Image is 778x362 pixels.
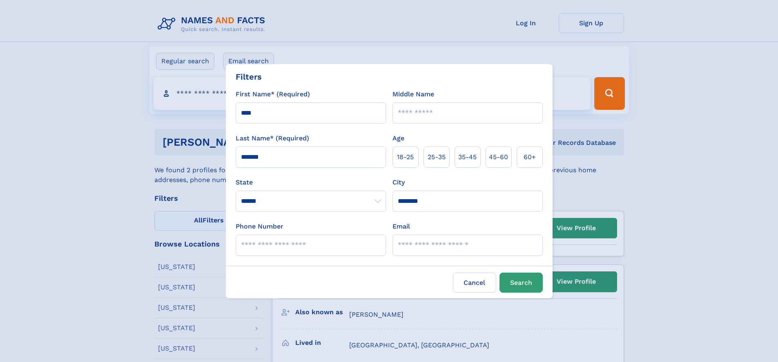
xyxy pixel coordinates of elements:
button: Search [499,273,543,293]
label: Cancel [453,273,496,293]
label: City [392,178,405,187]
span: 25‑35 [428,152,446,162]
label: Last Name* (Required) [236,133,309,143]
label: Email [392,222,410,231]
span: 18‑25 [397,152,414,162]
div: Filters [236,71,262,83]
span: 45‑60 [489,152,508,162]
label: State [236,178,386,187]
label: Age [392,133,404,143]
label: Middle Name [392,89,434,99]
span: 60+ [524,152,536,162]
label: First Name* (Required) [236,89,310,99]
label: Phone Number [236,222,283,231]
span: 35‑45 [458,152,477,162]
